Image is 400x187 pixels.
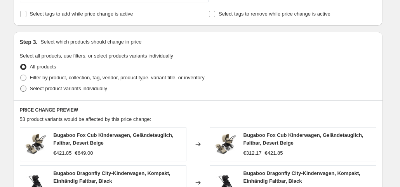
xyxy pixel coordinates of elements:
img: 715iupefmVL_80x.jpg [214,133,237,156]
div: €421.85 [54,149,72,157]
img: 715iupefmVL_80x.jpg [24,133,47,156]
span: Bugaboo Dragonfly City-Kinderwagen, Kompakt, Einhändig Faltbar, Black [243,170,360,184]
strike: €649.00 [75,149,93,157]
span: Filter by product, collection, tag, vendor, product type, variant title, or inventory [30,75,205,80]
span: Select tags to remove while price change is active [219,11,330,17]
span: 53 product variants would be affected by this price change: [20,116,151,122]
h6: PRICE CHANGE PREVIEW [20,107,376,113]
span: Select product variants individually [30,86,107,91]
span: Bugaboo Fox Cub Kinderwagen, Geländetauglich, Faltbar, Desert Beige [243,132,363,146]
span: Select tags to add while price change is active [30,11,133,17]
h2: Step 3. [20,38,38,46]
span: Select all products, use filters, or select products variants individually [20,53,173,59]
span: Bugaboo Dragonfly City-Kinderwagen, Kompakt, Einhändig Faltbar, Black [54,170,170,184]
p: Select which products should change in price [40,38,141,46]
span: All products [30,64,56,70]
strike: €421.85 [265,149,283,157]
span: Bugaboo Fox Cub Kinderwagen, Geländetauglich, Faltbar, Desert Beige [54,132,174,146]
div: €312.17 [243,149,262,157]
